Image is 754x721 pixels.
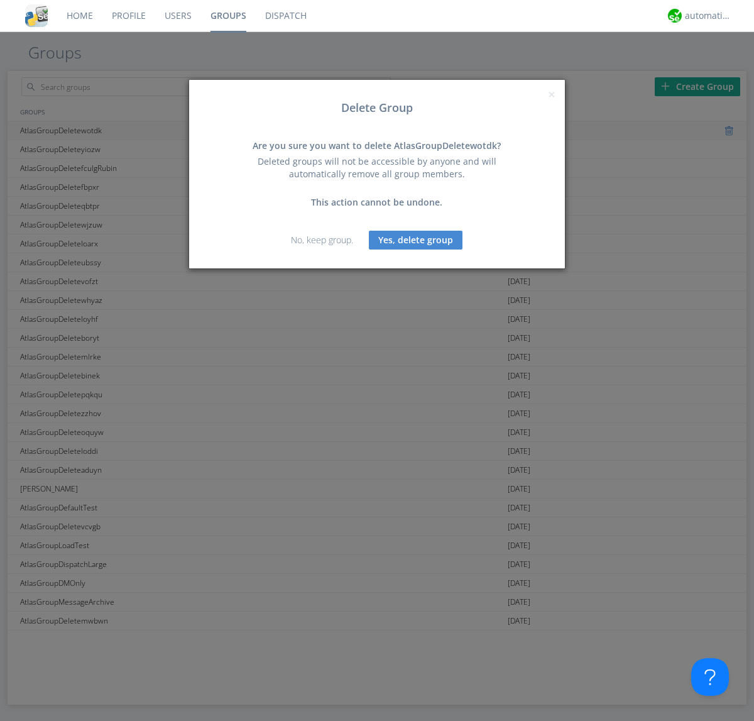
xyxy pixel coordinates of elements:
a: No, keep group. [291,234,353,246]
img: d2d01cd9b4174d08988066c6d424eccd [668,9,682,23]
div: Are you sure you want to delete AtlasGroupDeletewotdk? [242,140,512,152]
span: × [548,85,555,103]
h3: Delete Group [199,102,555,114]
button: Yes, delete group [369,231,462,250]
div: automation+atlas [685,9,732,22]
img: cddb5a64eb264b2086981ab96f4c1ba7 [25,4,48,27]
div: This action cannot be undone. [242,196,512,209]
div: Deleted groups will not be accessible by anyone and will automatically remove all group members. [242,155,512,180]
